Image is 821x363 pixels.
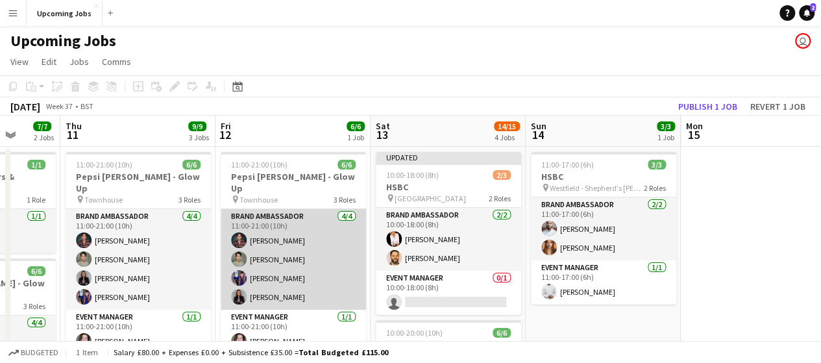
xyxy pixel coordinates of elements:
[531,197,676,260] app-card-role: Brand Ambassador2/211:00-17:00 (6h)[PERSON_NAME][PERSON_NAME]
[43,101,75,111] span: Week 37
[337,160,356,169] span: 6/6
[76,160,132,169] span: 11:00-21:00 (10h)
[102,56,131,68] span: Comms
[27,160,45,169] span: 1/1
[374,127,390,142] span: 13
[66,310,211,354] app-card-role: Event Manager1/111:00-21:00 (10h)[PERSON_NAME]
[657,132,674,142] div: 1 Job
[188,121,206,131] span: 9/9
[347,132,364,142] div: 1 Job
[84,195,123,205] span: Townhouse
[23,301,45,311] span: 3 Roles
[182,160,201,169] span: 6/6
[10,31,116,51] h1: Upcoming Jobs
[334,195,356,205] span: 3 Roles
[231,160,288,169] span: 11:00-21:00 (10h)
[489,194,511,203] span: 2 Roles
[33,121,51,131] span: 7/7
[80,101,93,111] div: BST
[395,194,466,203] span: [GEOGRAPHIC_DATA]
[531,260,676,305] app-card-role: Event Manager1/111:00-17:00 (6h)[PERSON_NAME]
[27,195,45,205] span: 1 Role
[71,347,103,357] span: 1 item
[5,53,34,70] a: View
[386,170,439,180] span: 10:00-18:00 (8h)
[221,209,366,310] app-card-role: Brand Ambassador4/411:00-21:00 (10h)[PERSON_NAME][PERSON_NAME][PERSON_NAME][PERSON_NAME]
[550,183,644,193] span: Westfield - Shepherd's [PERSON_NAME]
[178,195,201,205] span: 3 Roles
[64,127,82,142] span: 11
[376,339,521,362] h3: Pepsi [PERSON_NAME] - Glow Up
[648,160,666,169] span: 3/3
[66,152,211,344] app-job-card: 11:00-21:00 (10h)6/6Pepsi [PERSON_NAME] - Glow Up Townhouse3 RolesBrand Ambassador4/411:00-21:00 ...
[34,132,54,142] div: 2 Jobs
[36,53,62,70] a: Edit
[10,56,29,68] span: View
[531,120,546,132] span: Sun
[221,171,366,194] h3: Pepsi [PERSON_NAME] - Glow Up
[6,345,60,360] button: Budgeted
[66,171,211,194] h3: Pepsi [PERSON_NAME] - Glow Up
[386,328,443,338] span: 10:00-20:00 (10h)
[376,271,521,315] app-card-role: Event Manager0/110:00-18:00 (8h)
[795,33,811,49] app-user-avatar: Amy Williamson
[299,347,388,357] span: Total Budgeted £115.00
[531,152,676,305] app-job-card: 11:00-17:00 (6h)3/3HSBC Westfield - Shepherd's [PERSON_NAME]2 RolesBrand Ambassador2/211:00-17:00...
[657,121,675,131] span: 3/3
[376,152,521,162] div: Updated
[799,5,815,21] a: 2
[531,171,676,182] h3: HSBC
[493,170,511,180] span: 2/3
[97,53,136,70] a: Comms
[66,209,211,310] app-card-role: Brand Ambassador4/411:00-21:00 (10h)[PERSON_NAME][PERSON_NAME][PERSON_NAME][PERSON_NAME]
[529,127,546,142] span: 14
[673,98,742,115] button: Publish 1 job
[347,121,365,131] span: 6/6
[10,100,40,113] div: [DATE]
[376,208,521,271] app-card-role: Brand Ambassador2/210:00-18:00 (8h)[PERSON_NAME][PERSON_NAME]
[21,348,58,357] span: Budgeted
[495,132,519,142] div: 4 Jobs
[494,121,520,131] span: 14/15
[686,120,703,132] span: Mon
[810,3,816,12] span: 2
[219,127,231,142] span: 12
[189,132,209,142] div: 3 Jobs
[66,120,82,132] span: Thu
[114,347,388,357] div: Salary £80.00 + Expenses £0.00 + Subsistence £35.00 =
[221,310,366,354] app-card-role: Event Manager1/111:00-21:00 (10h)[PERSON_NAME]
[684,127,703,142] span: 15
[644,183,666,193] span: 2 Roles
[64,53,94,70] a: Jobs
[27,266,45,276] span: 6/6
[69,56,89,68] span: Jobs
[493,328,511,338] span: 6/6
[42,56,56,68] span: Edit
[221,120,231,132] span: Fri
[541,160,594,169] span: 11:00-17:00 (6h)
[239,195,278,205] span: Townhouse
[27,1,103,26] button: Upcoming Jobs
[221,152,366,344] app-job-card: 11:00-21:00 (10h)6/6Pepsi [PERSON_NAME] - Glow Up Townhouse3 RolesBrand Ambassador4/411:00-21:00 ...
[376,152,521,315] app-job-card: Updated10:00-18:00 (8h)2/3HSBC [GEOGRAPHIC_DATA]2 RolesBrand Ambassador2/210:00-18:00 (8h)[PERSON...
[376,181,521,193] h3: HSBC
[745,98,811,115] button: Revert 1 job
[376,120,390,132] span: Sat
